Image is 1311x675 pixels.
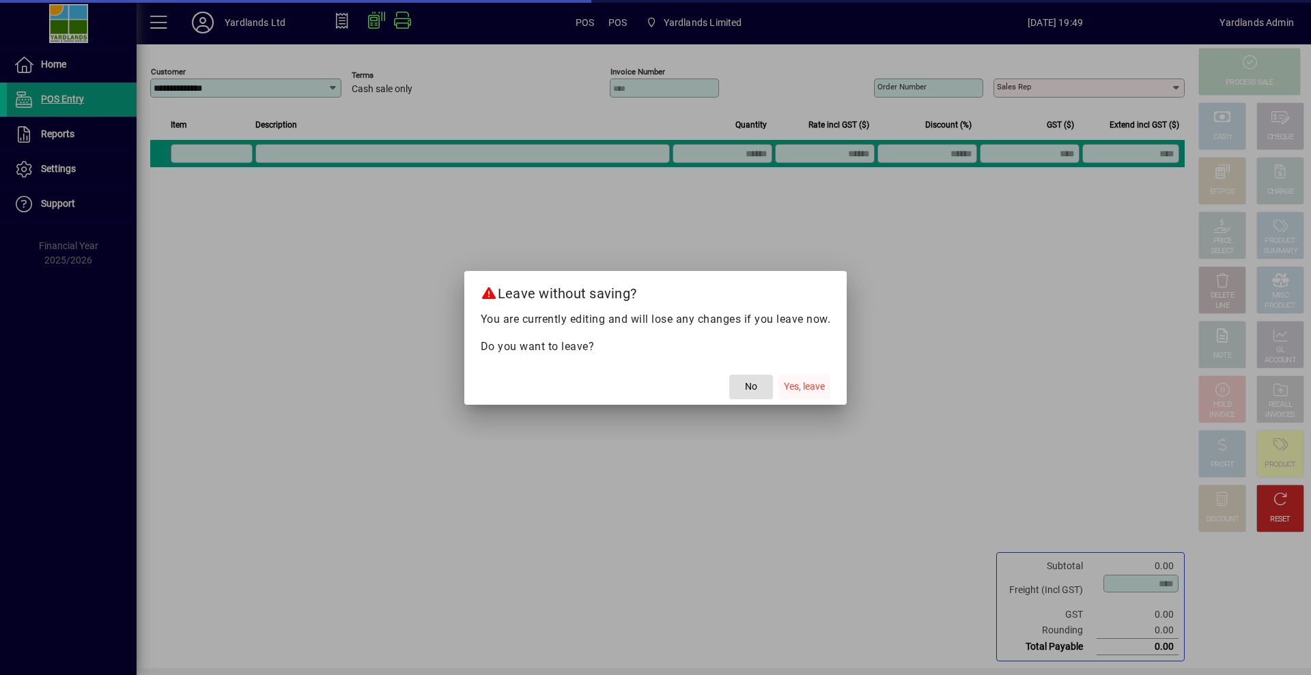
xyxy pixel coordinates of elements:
h2: Leave without saving? [464,271,847,311]
button: No [729,375,773,399]
p: You are currently editing and will lose any changes if you leave now. [481,311,831,328]
p: Do you want to leave? [481,339,831,355]
span: Yes, leave [784,379,825,394]
button: Yes, leave [778,375,830,399]
span: No [745,379,757,394]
